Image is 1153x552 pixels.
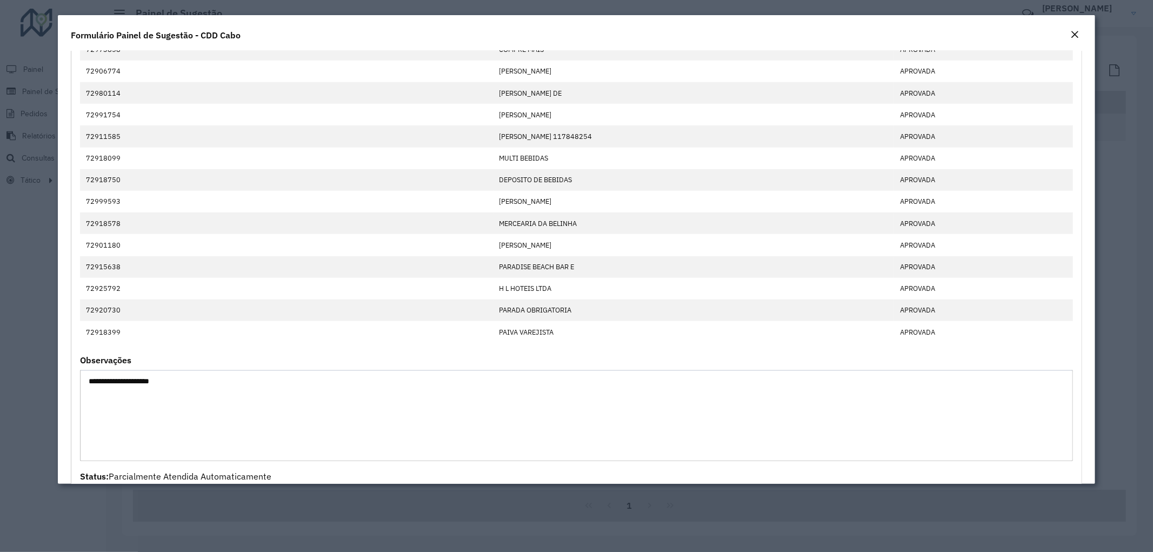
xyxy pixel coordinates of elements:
[894,191,1073,212] td: APROVADA
[80,82,493,104] td: 72980114
[80,278,493,300] td: 72925792
[494,169,895,191] td: DEPOSITO DE BEBIDAS
[894,148,1073,169] td: APROVADA
[894,212,1073,234] td: APROVADA
[494,82,895,104] td: [PERSON_NAME] DE
[80,61,493,82] td: 72906774
[80,471,271,508] span: Parcialmente Atendida Automaticamente [PERSON_NAME] [DATE]
[1067,28,1082,42] button: Close
[494,212,895,234] td: MERCEARIA DA BELINHA
[80,300,493,321] td: 72920730
[894,169,1073,191] td: APROVADA
[494,278,895,300] td: H L HOTEIS LTDA
[494,104,895,125] td: [PERSON_NAME]
[494,321,895,343] td: PAIVA VAREJISTA
[894,256,1073,278] td: APROVADA
[894,321,1073,343] td: APROVADA
[894,125,1073,147] td: APROVADA
[494,125,895,147] td: [PERSON_NAME] 117848254
[80,212,493,234] td: 72918578
[894,278,1073,300] td: APROVADA
[71,29,241,42] h4: Formulário Painel de Sugestão - CDD Cabo
[494,234,895,256] td: [PERSON_NAME]
[894,300,1073,321] td: APROVADA
[80,148,493,169] td: 72918099
[1070,30,1079,39] em: Fechar
[80,191,493,212] td: 72999593
[80,125,493,147] td: 72911585
[494,300,895,321] td: PARADA OBRIGATORIA
[80,471,109,482] strong: Status:
[894,234,1073,256] td: APROVADA
[894,104,1073,125] td: APROVADA
[494,148,895,169] td: MULTI BEBIDAS
[80,104,493,125] td: 72991754
[80,484,153,495] strong: Usuário avaliação:
[494,61,895,82] td: [PERSON_NAME]
[80,169,493,191] td: 72918750
[80,354,131,367] label: Observações
[894,82,1073,104] td: APROVADA
[894,61,1073,82] td: APROVADA
[80,256,493,278] td: 72915638
[80,321,493,343] td: 72918399
[494,191,895,212] td: [PERSON_NAME]
[80,234,493,256] td: 72901180
[494,256,895,278] td: PARADISE BEACH BAR E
